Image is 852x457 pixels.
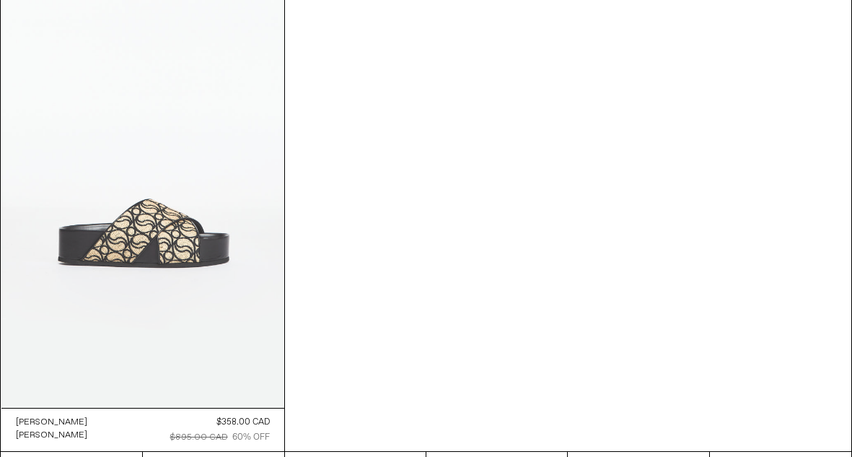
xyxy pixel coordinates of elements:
div: 60% OFF [232,431,270,444]
a: [PERSON_NAME] [16,416,87,429]
div: $358.00 CAD [216,416,270,429]
a: [PERSON_NAME] [16,429,87,442]
div: $895.00 CAD [170,431,228,444]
